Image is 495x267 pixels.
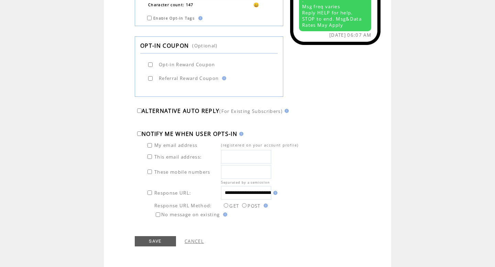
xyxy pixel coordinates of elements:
[140,42,189,49] span: OPT-IN COUPON
[185,238,204,244] a: CANCEL
[161,211,220,218] span: No message on existing
[271,191,277,195] img: help.gif
[262,204,268,208] img: help.gif
[224,203,228,208] input: GET
[159,75,219,81] span: Referral Reward Coupon
[222,203,239,209] label: GET
[329,32,371,38] span: [DATE] 06:07 AM
[237,132,243,136] img: help.gif
[192,43,217,49] span: (Optional)
[221,212,227,217] img: help.gif
[148,2,194,7] span: Character count: 147
[219,108,283,114] span: (For Existing Subscribers)
[154,190,191,196] span: Response URL:
[135,236,176,246] a: SAVE
[220,76,226,80] img: help.gif
[154,142,197,148] span: My email address
[142,130,237,138] span: NOTIFY ME WHEN USER OPTS-IN
[240,203,260,209] label: POST
[153,16,195,21] span: Enable Opt-in Tags
[283,109,289,113] img: help.gif
[154,154,202,160] span: This email address:
[159,61,215,68] span: Opt-in Reward Coupon
[154,169,210,175] span: These mobile numbers
[154,202,212,209] span: Response URL Method:
[196,16,202,20] img: help.gif
[142,107,219,115] span: ALTERNATIVE AUTO REPLY
[221,143,298,148] span: (registered on your account profile)
[253,2,260,8] span: 😀
[221,180,270,185] span: Separated by a semicolon
[242,203,246,208] input: POST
